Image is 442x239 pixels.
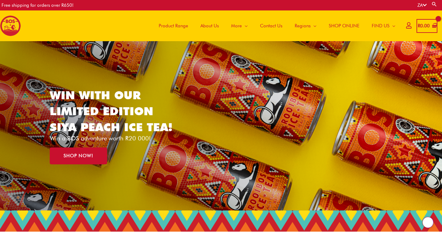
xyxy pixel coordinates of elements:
[231,17,242,35] span: More
[50,88,173,134] a: WIN WITH OUR LIMITED EDITION SIYA PEACH ICE TEA!
[64,154,93,158] span: SHOP NOW!
[418,23,420,29] span: R
[225,10,254,41] a: More
[148,10,401,41] nav: Site Navigation
[260,17,282,35] span: Contact Us
[323,10,366,41] a: SHOP ONLINE
[372,17,390,35] span: FIND US
[153,10,194,41] a: Product Range
[295,17,311,35] span: Regions
[417,2,427,8] a: ZA
[254,10,289,41] a: Contact Us
[50,147,107,164] a: SHOP NOW!
[418,23,430,29] bdi: 0.00
[194,10,225,41] a: About Us
[329,17,359,35] span: SHOP ONLINE
[159,17,188,35] span: Product Range
[50,135,182,141] p: Win a BOS adventure worth R20 000!
[200,17,219,35] span: About Us
[417,19,437,33] a: View Shopping Cart, empty
[431,1,437,7] a: Search button
[289,10,323,41] a: Regions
